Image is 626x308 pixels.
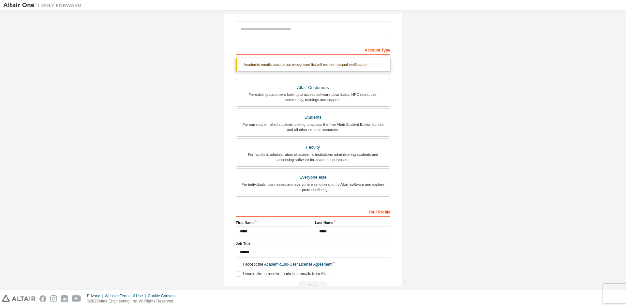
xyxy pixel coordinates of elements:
div: Your Profile [236,206,390,217]
div: Academic emails outside our recognised list will require manual verification. [236,58,390,71]
div: Everyone else [240,173,386,182]
img: instagram.svg [50,295,57,302]
img: youtube.svg [72,295,81,302]
div: Students [240,113,386,122]
div: Website Terms of Use [105,293,148,299]
div: For existing customers looking to access software downloads, HPC resources, community, trainings ... [240,92,386,102]
div: For individuals, businesses and everyone else looking to try Altair software and explore our prod... [240,182,386,192]
img: altair_logo.svg [2,295,36,302]
label: Job Title [236,241,390,246]
label: Last Name [315,220,390,225]
label: I accept the [236,262,332,267]
div: Altair Customers [240,83,386,92]
div: Faculty [240,143,386,152]
label: First Name [236,220,311,225]
div: Privacy [87,293,105,299]
label: I would like to receive marketing emails from Altair [236,271,330,277]
img: facebook.svg [39,295,46,302]
a: Academic End-User License Agreement [264,262,332,267]
div: Cookie Consent [148,293,179,299]
div: For currently enrolled students looking to access the free Altair Student Edition bundle and all ... [240,122,386,132]
div: Read and acccept EULA to continue [236,281,390,290]
p: © 2025 Altair Engineering, Inc. All Rights Reserved. [87,299,180,304]
div: Account Type [236,44,390,55]
img: Altair One [3,2,85,8]
img: linkedin.svg [61,295,68,302]
div: For faculty & administrators of academic institutions administering students and accessing softwa... [240,152,386,162]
